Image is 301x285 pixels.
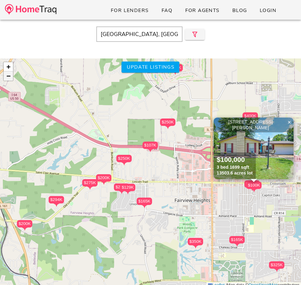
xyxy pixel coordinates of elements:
[167,64,183,75] div: $470K
[110,7,149,14] span: For Lenders
[243,112,258,120] div: $400K
[244,180,260,188] div: $230K
[82,179,98,190] div: $275K
[49,196,64,203] div: $294K
[269,261,284,269] div: $325K
[137,198,152,208] div: $165K
[156,5,178,16] a: FAQ
[188,238,203,249] div: $350K
[232,7,247,14] span: Blog
[114,183,129,191] div: $230K
[246,182,262,192] div: $100K
[82,179,98,187] div: $275K
[49,196,64,207] div: $294K
[229,236,245,243] div: $165K
[270,255,301,285] iframe: Chat Widget
[121,162,127,166] img: triPin.png
[17,220,32,231] div: $200K
[6,72,10,80] span: −
[172,71,179,75] img: triPin.png
[160,118,175,129] div: $250K
[96,26,183,42] input: Enter Your Address, Zipcode or City & State
[6,63,10,70] span: +
[137,198,152,205] div: $165K
[243,112,258,123] div: $400K
[217,164,253,170] div: 3 bed 1699 sqft
[5,4,56,15] img: desktop-logo.34a1112.png
[229,236,245,247] div: $165K
[106,5,154,16] a: For Lenders
[161,7,173,14] span: FAQ
[87,187,93,190] img: triPin.png
[269,261,284,272] div: $325K
[96,174,111,185] div: $200K
[96,174,111,182] div: $200K
[217,170,253,176] div: 13503.6 acres lot
[116,155,132,166] div: $250K
[287,119,291,126] span: ×
[53,203,60,207] img: triPin.png
[214,118,294,179] a: [STREET_ADDRESS][PERSON_NAME] $100,000 3 bed 1699 sqft 13503.6 acres lot
[188,238,203,245] div: $350K
[122,62,179,73] button: Update listings
[246,182,262,189] div: $100K
[244,180,260,191] div: $230K
[185,7,219,14] span: For Agents
[160,118,175,126] div: $250K
[101,182,107,185] img: triPin.png
[234,243,240,247] img: triPin.png
[214,118,294,179] img: 1.jpg
[217,155,253,164] div: $100,000
[192,245,199,249] img: triPin.png
[180,5,224,16] a: For Agents
[141,205,148,208] img: triPin.png
[147,149,154,152] img: triPin.png
[118,191,125,194] img: triPin.png
[142,142,158,149] div: $107K
[17,220,32,227] div: $200K
[22,227,28,231] img: triPin.png
[120,184,135,195] div: $129K
[4,71,13,81] a: Zoom out
[114,183,129,194] div: $230K
[285,118,294,127] a: Close popup
[259,7,276,14] span: Login
[4,62,13,71] a: Zoom in
[142,142,158,152] div: $107K
[126,64,175,70] span: Update listings
[251,189,257,192] img: triPin.png
[116,155,132,162] div: $250K
[255,5,281,16] a: Login
[165,126,171,129] img: triPin.png
[125,191,131,195] img: triPin.png
[120,184,135,191] div: $129K
[227,5,252,16] a: Blog
[215,119,292,131] div: [STREET_ADDRESS][PERSON_NAME]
